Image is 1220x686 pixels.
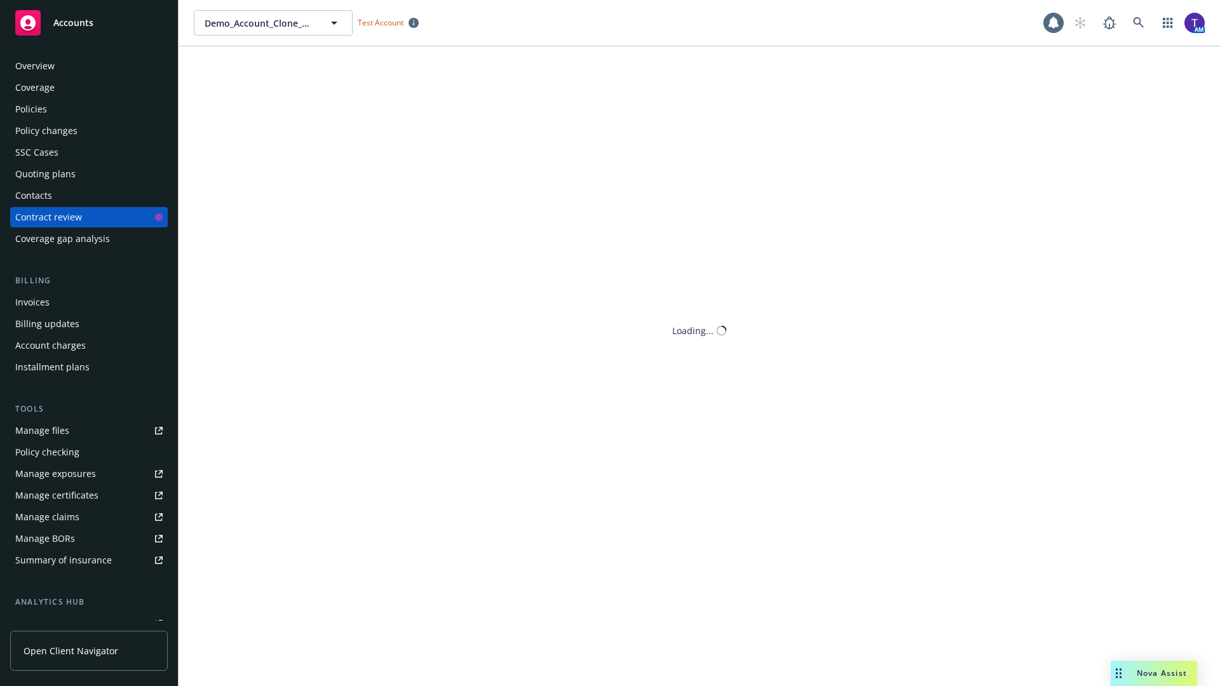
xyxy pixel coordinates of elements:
[10,614,168,634] a: Loss summary generator
[24,644,118,657] span: Open Client Navigator
[10,142,168,163] a: SSC Cases
[15,335,86,356] div: Account charges
[15,420,69,441] div: Manage files
[10,335,168,356] a: Account charges
[15,314,79,334] div: Billing updates
[10,56,168,76] a: Overview
[10,464,168,484] a: Manage exposures
[10,99,168,119] a: Policies
[10,507,168,527] a: Manage claims
[358,17,403,28] span: Test Account
[15,507,79,527] div: Manage claims
[15,528,75,549] div: Manage BORs
[205,17,315,30] span: Demo_Account_Clone_QA_CR_Tests_Demo
[10,420,168,441] a: Manage files
[10,292,168,313] a: Invoices
[10,357,168,377] a: Installment plans
[15,550,112,570] div: Summary of insurance
[15,56,55,76] div: Overview
[10,596,168,609] div: Analytics hub
[53,18,93,28] span: Accounts
[10,229,168,249] a: Coverage gap analysis
[15,357,90,377] div: Installment plans
[1111,661,1197,686] button: Nova Assist
[1097,10,1122,36] a: Report a Bug
[672,324,714,337] div: Loading...
[15,207,82,227] div: Contract review
[15,442,79,462] div: Policy checking
[194,10,353,36] button: Demo_Account_Clone_QA_CR_Tests_Demo
[15,77,55,98] div: Coverage
[15,229,110,249] div: Coverage gap analysis
[10,121,168,141] a: Policy changes
[353,16,424,29] span: Test Account
[1155,10,1181,36] a: Switch app
[10,314,168,334] a: Billing updates
[10,528,168,549] a: Manage BORs
[15,142,58,163] div: SSC Cases
[10,207,168,227] a: Contract review
[10,485,168,506] a: Manage certificates
[15,485,98,506] div: Manage certificates
[15,99,47,119] div: Policies
[10,403,168,415] div: Tools
[1067,10,1093,36] a: Start snowing
[1184,13,1205,33] img: photo
[15,121,78,141] div: Policy changes
[10,185,168,206] a: Contacts
[10,550,168,570] a: Summary of insurance
[1137,668,1187,678] span: Nova Assist
[10,274,168,287] div: Billing
[10,5,168,41] a: Accounts
[15,185,52,206] div: Contacts
[15,164,76,184] div: Quoting plans
[15,292,50,313] div: Invoices
[15,464,96,484] div: Manage exposures
[1126,10,1151,36] a: Search
[10,77,168,98] a: Coverage
[1111,661,1127,686] div: Drag to move
[10,442,168,462] a: Policy checking
[10,164,168,184] a: Quoting plans
[15,614,121,634] div: Loss summary generator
